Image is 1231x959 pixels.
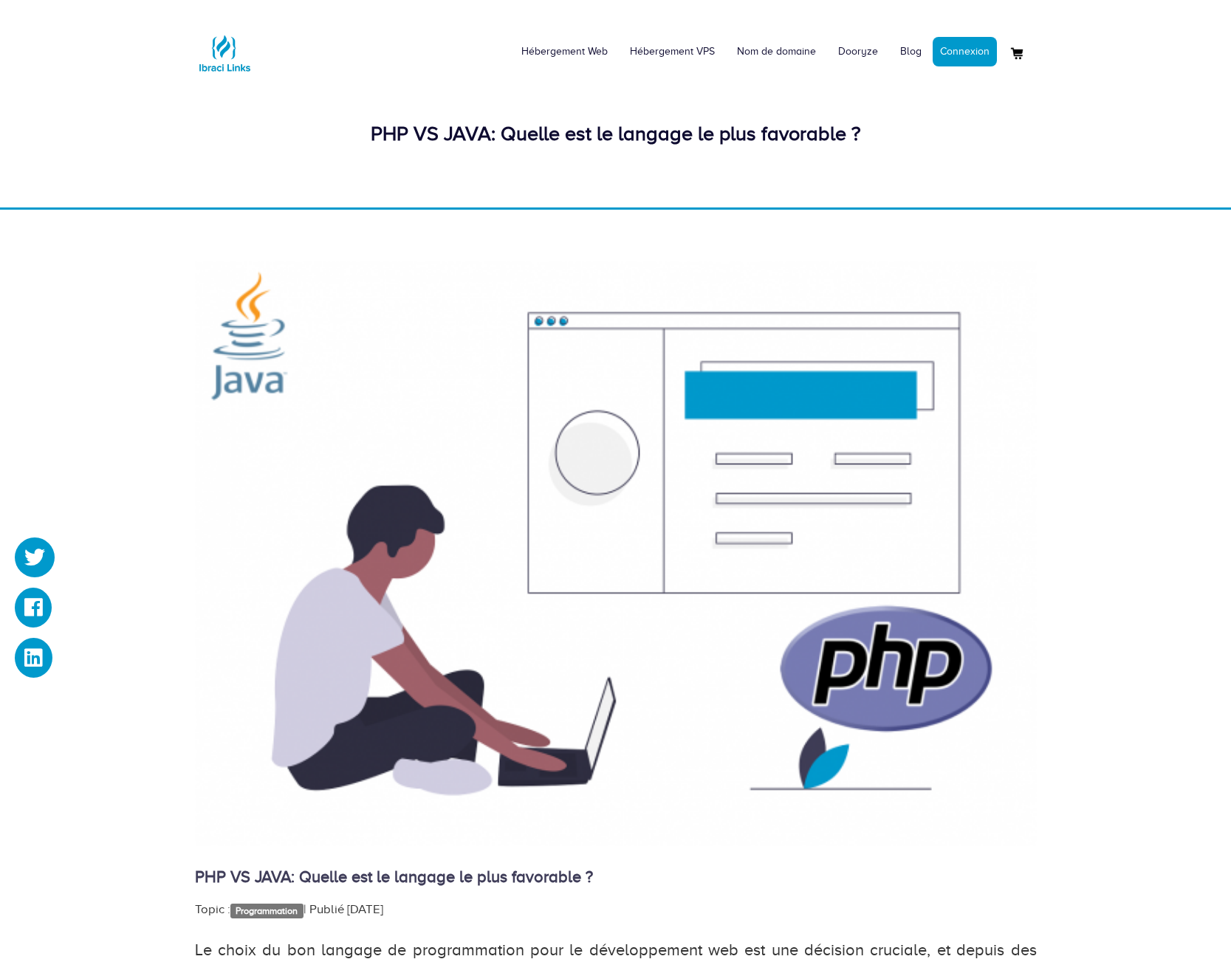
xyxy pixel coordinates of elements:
[195,11,254,83] a: Logo Ibraci Links
[889,30,933,74] a: Blog
[619,30,726,74] a: Hébergement VPS
[195,868,1037,886] h4: PHP VS JAVA: Quelle est le langage le plus favorable ?
[510,30,619,74] a: Hébergement Web
[195,120,1037,148] div: PHP VS JAVA: Quelle est le langage le plus favorable ?
[309,902,383,916] span: Publié [DATE]
[230,904,304,918] a: Programmation
[827,30,889,74] a: Dooryze
[933,37,997,66] a: Connexion
[726,30,827,74] a: Nom de domaine
[195,902,306,916] span: Topic : |
[195,24,254,83] img: Logo Ibraci Links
